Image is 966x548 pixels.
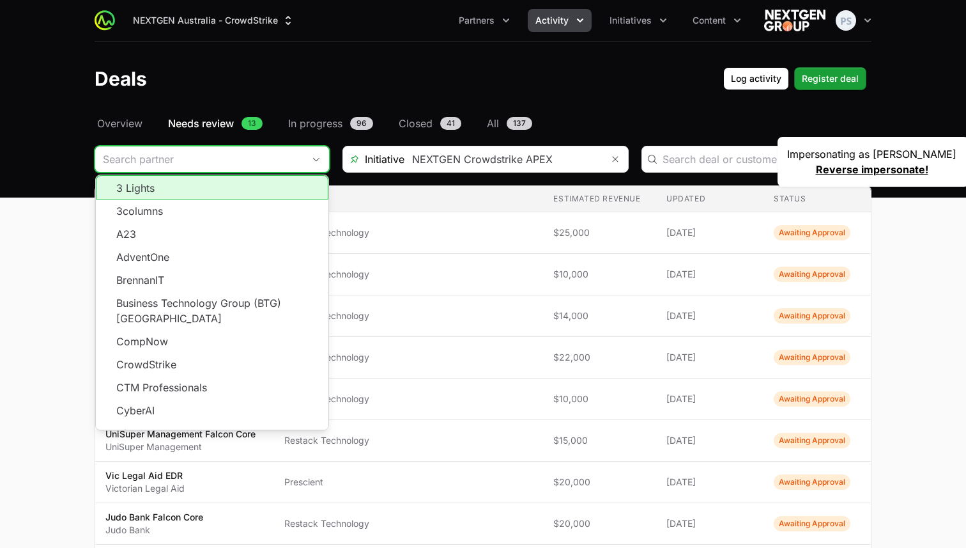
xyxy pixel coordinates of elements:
[553,393,646,405] span: $10,000
[816,163,928,176] a: Reverse impersonate!
[787,146,956,162] p: Impersonating as [PERSON_NAME]
[105,441,256,453] p: UniSuper Management
[95,10,115,31] img: ActivitySource
[663,152,863,167] input: Search deal or customer
[288,116,342,131] span: In progress
[105,469,185,482] p: Vic Legal Aid EDR
[165,116,265,131] a: Needs review13
[284,268,533,281] span: Restack Technology
[284,393,533,405] span: Restack Technology
[451,9,517,32] div: Partners menu
[666,309,753,322] span: [DATE]
[723,67,789,90] button: Log activity
[543,186,656,212] th: Estimated revenue
[666,351,753,364] span: [DATE]
[528,9,592,32] div: Activity menu
[836,10,856,31] img: Peter Spillane
[553,476,646,489] span: $20,000
[95,146,303,172] input: Search partner
[459,14,494,27] span: Partners
[105,524,203,536] p: Judo Bank
[723,67,866,90] div: Primary actions
[284,226,533,239] span: Restack Technology
[95,116,145,131] a: Overview
[286,116,376,131] a: In progress96
[95,116,871,131] nav: Deals navigation
[284,476,533,489] span: Prescient
[507,117,532,130] span: 137
[484,116,535,131] a: All137
[666,434,753,447] span: [DATE]
[274,186,543,212] th: Partner
[609,14,652,27] span: Initiatives
[241,117,263,130] span: 13
[553,226,646,239] span: $25,000
[528,9,592,32] button: Activity
[487,116,499,131] span: All
[105,482,185,495] p: Victorian Legal Aid
[284,434,533,447] span: Restack Technology
[553,351,646,364] span: $22,000
[125,9,302,32] button: NEXTGEN Australia - CrowdStrike
[440,117,461,130] span: 41
[553,268,646,281] span: $10,000
[105,511,203,524] p: Judo Bank Falcon Core
[666,268,753,281] span: [DATE]
[125,9,302,32] div: Supplier switch menu
[666,393,753,405] span: [DATE]
[396,116,464,131] a: Closed41
[105,428,256,441] p: UniSuper Management Falcon Core
[404,146,602,172] input: Search initiatives
[802,71,859,86] span: Register deal
[284,351,533,364] span: Restack Technology
[553,434,646,447] span: $15,000
[794,67,866,90] button: Register deal
[343,152,404,167] span: Initiative
[535,14,569,27] span: Activity
[553,309,646,322] span: $14,000
[656,186,763,212] th: Updated
[115,9,749,32] div: Main navigation
[602,146,628,172] button: Remove
[399,116,433,131] span: Closed
[763,186,871,212] th: Status
[168,116,234,131] span: Needs review
[284,309,533,322] span: Restack Technology
[764,8,825,33] img: NEXTGEN Australia
[666,226,753,239] span: [DATE]
[284,517,533,530] span: Restack Technology
[451,9,517,32] button: Partners
[97,116,142,131] span: Overview
[685,9,749,32] div: Content menu
[685,9,749,32] button: Content
[731,71,781,86] span: Log activity
[350,117,373,130] span: 96
[95,67,147,90] h1: Deals
[602,9,675,32] div: Initiatives menu
[602,9,675,32] button: Initiatives
[666,476,753,489] span: [DATE]
[693,14,726,27] span: Content
[303,146,329,172] div: Close
[553,517,646,530] span: $20,000
[666,517,753,530] span: [DATE]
